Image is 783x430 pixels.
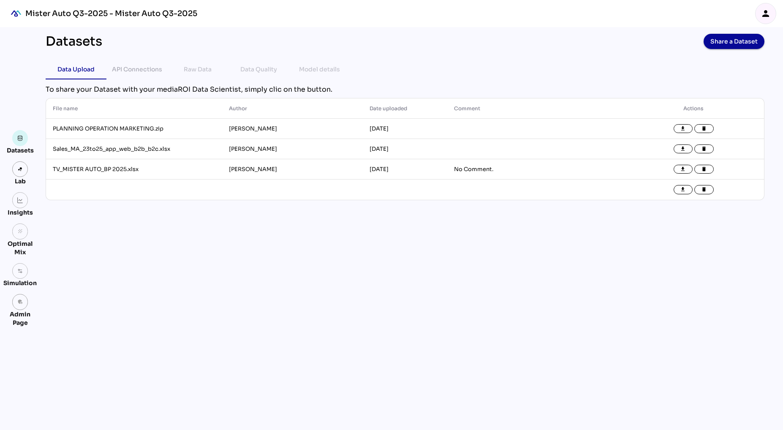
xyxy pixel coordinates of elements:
i: delete [701,166,707,172]
button: Share a Dataset [704,34,764,49]
div: Simulation [3,279,37,287]
div: Datasets [7,146,34,155]
th: File name [46,98,222,119]
div: Model details [299,64,340,74]
div: Admin Page [3,310,37,327]
span: Share a Dataset [710,35,758,47]
i: file_download [680,146,686,152]
td: [PERSON_NAME] [222,139,363,159]
div: Data Quality [240,64,277,74]
td: PLANNING OPERATION MARKETING.zip [46,119,222,139]
i: grain [17,229,23,234]
i: delete [701,187,707,193]
i: file_download [680,187,686,193]
div: Raw Data [184,64,212,74]
img: lab.svg [17,166,23,172]
div: Lab [11,177,30,185]
td: TV_MISTER AUTO_BP 2025.xlsx [46,159,222,180]
img: data.svg [17,135,23,141]
i: delete [701,146,707,152]
td: [PERSON_NAME] [222,119,363,139]
td: [PERSON_NAME] [222,159,363,180]
img: graph.svg [17,197,23,203]
div: Datasets [46,34,102,49]
th: Comment [447,98,623,119]
div: Data Upload [57,64,95,74]
div: Insights [8,208,33,217]
div: To share your Dataset with your mediaROI Data Scientist, simply clic on the button. [46,84,764,95]
th: Date uploaded [363,98,447,119]
div: mediaROI [7,4,25,23]
th: Author [222,98,363,119]
i: file_download [680,126,686,132]
td: [DATE] [363,119,447,139]
div: API Connections [112,64,162,74]
th: Actions [623,98,764,119]
img: settings.svg [17,268,23,274]
td: No Comment. [447,159,623,180]
td: Sales_MA_23to25_app_web_b2b_b2c.xlsx [46,139,222,159]
div: Mister Auto Q3-2025 - Mister Auto Q3-2025 [25,8,197,19]
i: file_download [680,166,686,172]
div: Optimal Mix [3,239,37,256]
i: delete [701,126,707,132]
td: [DATE] [363,139,447,159]
td: [DATE] [363,159,447,180]
i: admin_panel_settings [17,299,23,305]
i: person [761,8,771,19]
